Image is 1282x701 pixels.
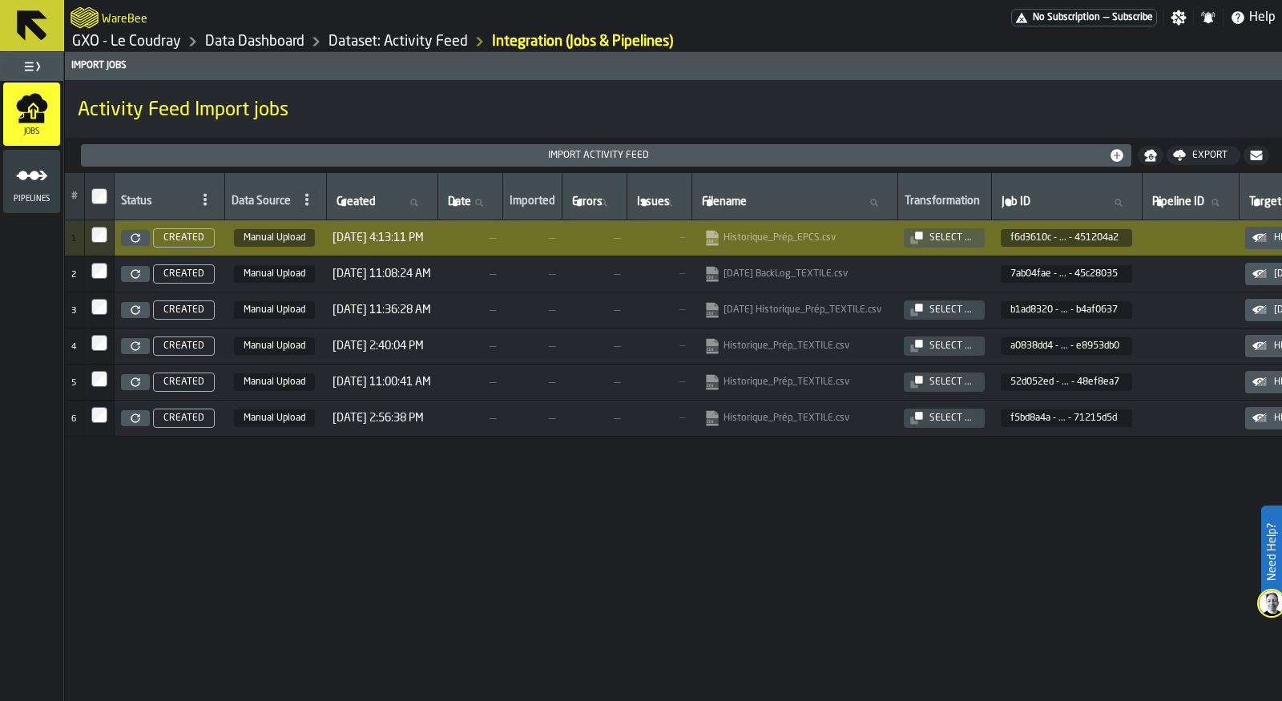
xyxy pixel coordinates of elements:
[333,376,431,389] span: [DATE] 11:00:41 AM
[71,235,76,244] span: 1
[3,55,60,78] label: button-toggle-Toggle Full Menu
[91,227,107,243] input: InputCheckbox-label-react-aria9574243414-:r4o:
[998,192,1135,213] input: label
[923,232,978,244] div: Select ...
[509,376,555,389] span: —
[509,268,555,280] span: —
[1010,340,1119,352] span: a0838dd4 - ... - e8953db0
[3,195,60,203] span: Pipelines
[150,264,218,284] a: CREATED
[87,150,1109,161] div: Import Activity Feed
[568,340,620,353] span: —
[150,336,218,356] a: CREATED
[91,407,107,423] input: InputCheckbox-label-react-aria9574243414-:r4t:
[704,338,881,354] a: link-to-null
[904,228,985,248] button: button-Select ...
[1149,192,1232,213] input: label
[568,304,620,316] span: —
[509,412,555,425] span: —
[71,3,99,32] a: logo-header
[333,232,424,244] span: [DATE] 4:13:11 PM
[1244,146,1269,165] button: button-
[634,192,685,213] input: label
[234,373,315,391] span: Manual Upload
[923,304,978,316] div: Select ...
[633,377,685,388] span: —
[163,413,204,424] span: CREATED
[1186,150,1234,161] div: Export
[91,299,107,315] input: InputCheckbox-label-react-aria9574243414-:r4q:
[1033,12,1100,23] span: No Subscription
[1011,9,1157,26] a: link-to-/wh/i/efd9e906-5eb9-41af-aac9-d3e075764b8d/pricing/
[163,268,204,280] span: CREATED
[91,263,107,279] input: InputCheckbox-label-react-aria9574243414-:r4p:
[444,412,496,425] span: —
[509,232,555,244] span: —
[637,195,670,208] span: label
[1263,507,1280,597] label: Need Help?
[71,271,76,280] span: 2
[163,340,204,352] span: CREATED
[1001,229,1132,247] span: f6d3610c-1908-44e5-a8f5-9ec8451204a2
[163,232,204,244] span: CREATED
[444,304,496,316] span: —
[568,268,620,280] span: —
[701,299,888,321] span: 2025-07-29 Historique_Prép_TEXTILE.csv
[333,340,424,353] span: [DATE] 2:40:04 PM
[568,376,620,389] span: —
[1138,146,1163,165] button: button-
[234,301,315,319] span: Manual Upload
[1194,10,1223,26] label: button-toggle-Notifications
[65,52,1282,80] header: Import Jobs
[1249,8,1276,27] span: Help
[163,377,204,388] span: CREATED
[1112,12,1153,23] span: Subscribe
[333,192,431,213] input: label
[150,228,218,248] a: CREATED
[91,371,107,387] label: InputCheckbox-label-react-aria9574243414-:r4s:
[704,266,881,282] a: link-to-null
[1152,195,1204,208] span: label
[234,265,315,283] span: Manual Upload
[1224,8,1282,27] label: button-toggle-Help
[91,188,107,204] input: InputCheckbox-label-react-aria9574243414-:r4d:
[3,83,60,147] li: menu Jobs
[904,409,985,428] button: button-Select ...
[923,340,978,352] div: Select ...
[1010,377,1119,388] span: 52d052ed - ... - 48ef8ea7
[704,374,881,390] a: link-to-null
[1010,232,1119,244] span: f6d3610c - ... - 451204a2
[234,337,315,355] span: Manual Upload
[329,33,468,50] a: link-to-/wh/i/efd9e906-5eb9-41af-aac9-d3e075764b8d/data/activity
[333,304,431,316] span: [DATE] 11:36:28 AM
[81,144,1131,167] button: button-Import Activity Feed
[337,195,376,208] span: label
[150,409,218,428] a: CREATED
[333,268,431,280] span: [DATE] 11:08:24 AM
[1001,373,1132,391] span: 52d052ed-0966-43df-a15f-6ce248ef8ea7
[568,412,620,425] span: —
[633,413,685,424] span: —
[78,98,288,123] span: Activity Feed Import jobs
[633,340,685,352] span: —
[444,232,496,244] span: —
[923,377,978,388] div: Select ...
[1164,10,1193,26] label: button-toggle-Settings
[905,195,985,211] div: Transformation
[904,373,985,392] button: button-Select ...
[1001,337,1132,355] span: a0838dd4-5d9d-4dd6-9ece-3daae8953db0
[72,33,181,50] a: link-to-/wh/i/efd9e906-5eb9-41af-aac9-d3e075764b8d
[904,336,985,356] button: button-Select ...
[78,95,1269,98] h2: Sub Title
[71,32,673,51] nav: Breadcrumb
[704,230,881,246] a: link-to-null
[71,415,76,424] span: 6
[234,409,315,427] span: Manual Upload
[510,195,555,211] div: Imported
[444,376,496,389] span: —
[923,413,978,424] div: Select ...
